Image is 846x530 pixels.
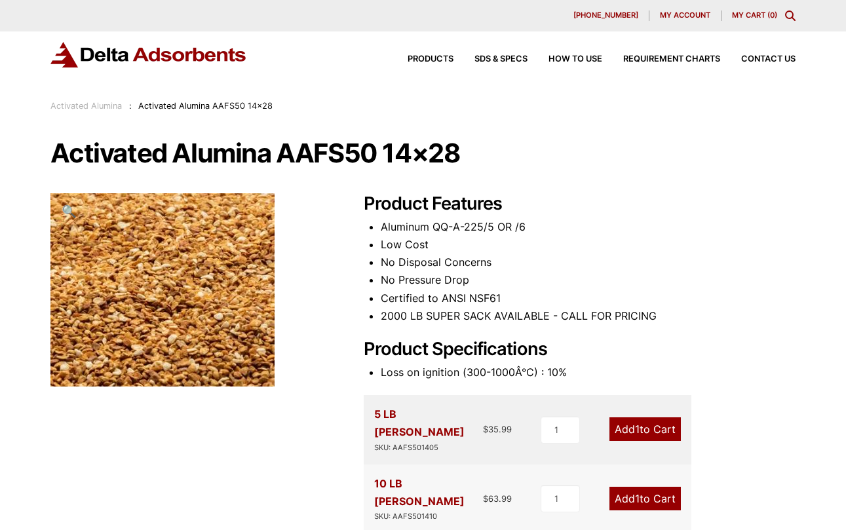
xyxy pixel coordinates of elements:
a: Add1to Cart [609,417,681,441]
span: 1 [635,492,640,505]
div: Toggle Modal Content [785,10,796,21]
a: Contact Us [720,55,796,64]
li: 2000 LB SUPER SACK AVAILABLE - CALL FOR PRICING [381,307,795,325]
a: Activated Alumina [50,101,122,111]
li: Loss on ignition (300-1000Â°C) : 10% [381,364,795,381]
span: 1 [635,423,640,436]
img: Activated Alumina AAFS50 14x28 [50,193,275,387]
a: View full-screen image gallery [50,193,87,229]
h2: Product Specifications [364,339,796,360]
h1: Activated Alumina AAFS50 14×28 [50,140,795,167]
span: Activated Alumina AAFS50 14×28 [138,101,273,111]
li: Aluminum QQ-A-225/5 OR /6 [381,218,795,236]
a: SDS & SPECS [453,55,528,64]
a: Requirement Charts [602,55,720,64]
span: Requirement Charts [623,55,720,64]
a: My Cart (0) [732,10,777,20]
a: How to Use [528,55,602,64]
span: $ [483,424,488,434]
img: Delta Adsorbents [50,42,247,67]
div: SKU: AAFS501410 [374,510,484,523]
li: No Pressure Drop [381,271,795,289]
span: Contact Us [741,55,796,64]
span: My account [660,12,710,19]
div: 5 LB [PERSON_NAME] [374,406,484,453]
li: No Disposal Concerns [381,254,795,271]
a: [PHONE_NUMBER] [563,10,649,21]
a: Add1to Cart [609,487,681,510]
div: SKU: AAFS501405 [374,442,484,454]
bdi: 35.99 [483,424,512,434]
span: How to Use [548,55,602,64]
span: 0 [770,10,775,20]
li: Certified to ANSI NSF61 [381,290,795,307]
span: Products [408,55,453,64]
a: My account [649,10,721,21]
div: 10 LB [PERSON_NAME] [374,475,484,523]
span: [PHONE_NUMBER] [573,12,638,19]
span: 🔍 [62,204,77,218]
span: $ [483,493,488,504]
li: Low Cost [381,236,795,254]
span: SDS & SPECS [474,55,528,64]
bdi: 63.99 [483,493,512,504]
h2: Product Features [364,193,796,215]
span: : [129,101,132,111]
a: Products [387,55,453,64]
